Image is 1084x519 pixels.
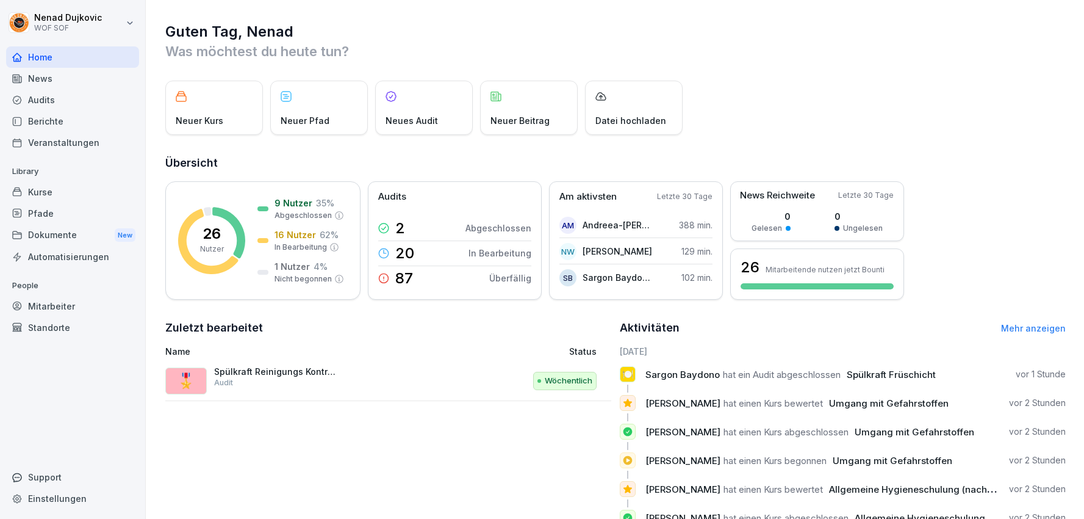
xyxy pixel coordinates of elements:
[275,242,327,253] p: In Bearbeitung
[165,42,1066,61] p: Was möchtest du heute tun?
[275,228,316,241] p: 16 Nutzer
[165,345,443,358] p: Name
[6,68,139,89] a: News
[6,132,139,153] a: Veranstaltungen
[490,114,550,127] p: Neuer Beitrag
[620,345,1066,358] h6: [DATE]
[583,245,652,258] p: [PERSON_NAME]
[766,265,885,274] p: Mitarbeitende nutzen jetzt Bounti
[559,269,576,286] div: SB
[275,210,332,221] p: Abgeschlossen
[569,345,597,358] p: Status
[679,219,712,231] p: 388 min.
[723,397,823,409] span: hat einen Kurs bewertet
[275,260,310,273] p: 1 Nutzer
[6,317,139,338] a: Standorte
[378,190,406,204] p: Audits
[843,223,883,234] p: Ungelesen
[595,114,666,127] p: Datei hochladen
[316,197,334,209] p: 35 %
[838,190,894,201] p: Letzte 30 Tage
[6,181,139,203] a: Kurse
[6,89,139,111] a: Audits
[165,154,1066,172] h2: Übersicht
[165,319,611,336] h2: Zuletzt bearbeitet
[468,247,531,259] p: In Bearbeitung
[6,488,139,509] a: Einstellungen
[847,369,936,380] span: Spülkraft Früschicht
[645,426,720,438] span: [PERSON_NAME]
[1009,483,1066,495] p: vor 2 Stunden
[645,484,720,495] span: [PERSON_NAME]
[723,426,849,438] span: hat einen Kurs abgeschlossen
[115,228,135,242] div: New
[855,426,974,438] span: Umgang mit Gefahrstoffen
[203,227,221,241] p: 26
[214,366,336,377] p: Spülkraft Reinigungs Kontrolle
[6,276,139,296] p: People
[6,224,139,247] a: DokumenteNew
[6,162,139,181] p: Library
[465,222,531,234] p: Abgeschlossen
[6,246,139,267] a: Automatisierungen
[545,375,592,387] p: Wöchentlich
[281,114,329,127] p: Neuer Pfad
[6,296,139,317] a: Mitarbeiter
[1001,323,1066,333] a: Mehr anzeigen
[386,114,438,127] p: Neues Audit
[275,274,332,285] p: Nicht begonnen
[6,111,139,132] a: Berichte
[165,361,611,401] a: 🎖️Spülkraft Reinigungs KontrolleAuditWöchentlich
[6,466,139,488] div: Support
[320,228,339,241] p: 62 %
[835,210,883,223] p: 0
[622,366,634,383] p: 🍽️
[34,24,102,32] p: WOF SOF
[559,217,576,234] div: AM
[681,245,712,258] p: 129 min.
[1009,397,1066,409] p: vor 2 Stunden
[177,370,195,392] p: 🎖️
[559,243,576,260] div: NW
[620,319,680,336] h2: Aktivitäten
[489,272,531,285] p: Überfällig
[395,246,414,261] p: 20
[829,397,949,409] span: Umgang mit Gefahrstoffen
[645,397,720,409] span: [PERSON_NAME]
[645,369,720,380] span: Sargon Baydono
[395,271,413,286] p: 87
[395,221,405,236] p: 2
[6,203,139,224] a: Pfade
[740,189,815,203] p: News Reichweite
[165,22,1066,42] h1: Guten Tag, Nenad
[6,224,139,247] div: Dokumente
[833,455,952,466] span: Umgang mit Gefahrstoffen
[681,271,712,284] p: 102 min.
[200,244,224,255] p: Nutzer
[829,484,1033,495] span: Allgemeine Hygieneschulung (nach LHMV §4)
[1016,368,1066,380] p: vor 1 Stunde
[741,257,759,278] h3: 26
[214,377,233,388] p: Audit
[1009,426,1066,438] p: vor 2 Stunden
[583,219,653,231] p: Andreea-[PERSON_NAME]
[723,484,823,495] span: hat einen Kurs bewertet
[752,223,782,234] p: Gelesen
[559,190,617,204] p: Am aktivsten
[645,455,720,466] span: [PERSON_NAME]
[34,13,102,23] p: Nenad Dujkovic
[723,369,841,380] span: hat ein Audit abgeschlossen
[176,114,223,127] p: Neuer Kurs
[6,46,139,68] a: Home
[583,271,653,284] p: Sargon Baydono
